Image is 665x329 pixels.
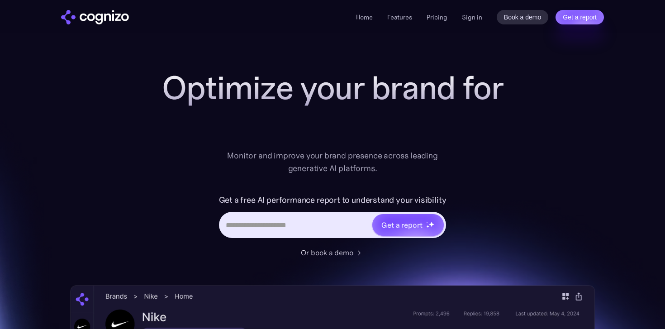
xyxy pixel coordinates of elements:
[462,12,482,23] a: Sign in
[61,10,129,24] a: home
[556,10,604,24] a: Get a report
[221,149,444,175] div: Monitor and improve your brand presence across leading generative AI platforms.
[381,219,422,230] div: Get a report
[301,247,364,258] a: Or book a demo
[219,193,446,207] label: Get a free AI performance report to understand your visibility
[426,225,429,228] img: star
[152,70,513,106] h1: Optimize your brand for
[61,10,129,24] img: cognizo logo
[356,13,373,21] a: Home
[426,222,427,223] img: star
[497,10,549,24] a: Book a demo
[301,247,353,258] div: Or book a demo
[428,221,434,227] img: star
[371,213,445,237] a: Get a reportstarstarstar
[219,193,446,243] form: Hero URL Input Form
[387,13,412,21] a: Features
[427,13,447,21] a: Pricing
